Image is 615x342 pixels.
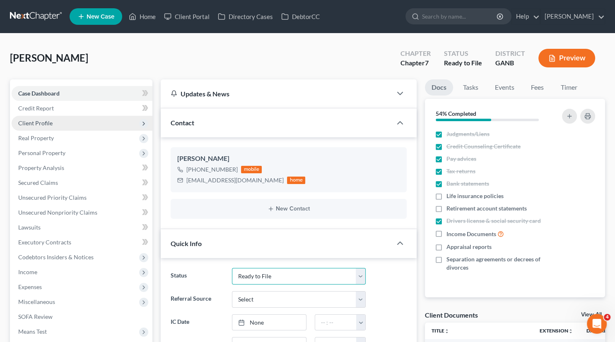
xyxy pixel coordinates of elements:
div: Chapter [400,58,431,68]
span: Income Documents [446,230,496,238]
div: Updates & News [171,89,381,98]
div: Ready to File [444,58,482,68]
span: Property Analysis [18,164,64,171]
label: Referral Source [166,291,227,308]
div: Client Documents [425,311,478,319]
span: Case Dashboard [18,90,60,97]
button: Preview [538,49,595,67]
span: Quick Info [171,239,202,247]
span: Real Property [18,134,54,141]
i: unfold_more [568,329,573,334]
span: Separation agreements or decrees of divorces [446,255,553,272]
span: Drivers license & social security card [446,217,541,225]
span: Unsecured Priority Claims [18,194,87,201]
span: Expenses [18,283,42,290]
span: Credit Report [18,105,54,112]
input: -- : -- [315,315,357,330]
div: GANB [495,58,525,68]
span: Lawsuits [18,224,41,231]
a: Events [488,79,521,96]
span: [PERSON_NAME] [10,52,88,64]
span: Judgments/Liens [446,130,490,138]
input: Search by name... [422,9,498,24]
div: [EMAIL_ADDRESS][DOMAIN_NAME] [186,176,284,184]
strong: 54% Completed [436,110,476,117]
a: SOFA Review [12,309,152,324]
a: DebtorCC [277,9,324,24]
span: Appraisal reports [446,243,492,251]
a: Home [125,9,160,24]
span: Credit Counseling Certificate [446,142,521,151]
div: Chapter [400,49,431,58]
a: Unsecured Priority Claims [12,190,152,205]
a: [PERSON_NAME] [540,9,605,24]
span: New Case [87,14,114,20]
a: Property Analysis [12,160,152,175]
span: Means Test [18,328,47,335]
label: Status [166,268,227,285]
span: Tax returns [446,167,475,175]
a: Timer [554,79,584,96]
span: Codebtors Insiders & Notices [18,254,94,261]
button: New Contact [177,206,400,212]
label: IC Date [166,314,227,331]
a: Docs [425,79,453,96]
a: Executory Contracts [12,235,152,250]
a: Tasks [456,79,485,96]
span: Personal Property [18,149,65,156]
a: Help [512,9,540,24]
span: SOFA Review [18,313,53,320]
div: Status [444,49,482,58]
a: Credit Report [12,101,152,116]
div: mobile [241,166,262,173]
span: 4 [604,314,610,320]
div: [PERSON_NAME] [177,154,400,164]
a: None [232,315,306,330]
a: Case Dashboard [12,86,152,101]
span: Income [18,268,37,275]
span: Executory Contracts [18,239,71,246]
iframe: Intercom live chat [587,314,607,334]
span: Bank statements [446,179,489,188]
span: Retirement account statements [446,204,527,213]
span: Miscellaneous [18,298,55,305]
a: Extensionunfold_more [540,328,573,334]
div: home [287,177,305,184]
a: View All [581,312,602,318]
i: unfold_more [444,329,449,334]
div: District [495,49,525,58]
span: Secured Claims [18,179,58,186]
span: Unsecured Nonpriority Claims [18,209,97,216]
span: Life insurance policies [446,192,504,200]
a: Directory Cases [214,9,277,24]
span: 7 [425,59,429,67]
div: [PHONE_NUMBER] [186,165,238,174]
a: Unsecured Nonpriority Claims [12,205,152,220]
span: Pay advices [446,155,476,163]
a: Secured Claims [12,175,152,190]
a: Lawsuits [12,220,152,235]
a: Client Portal [160,9,214,24]
span: Client Profile [18,120,53,127]
a: Titleunfold_more [432,328,449,334]
span: Contact [171,119,194,127]
a: Fees [524,79,551,96]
